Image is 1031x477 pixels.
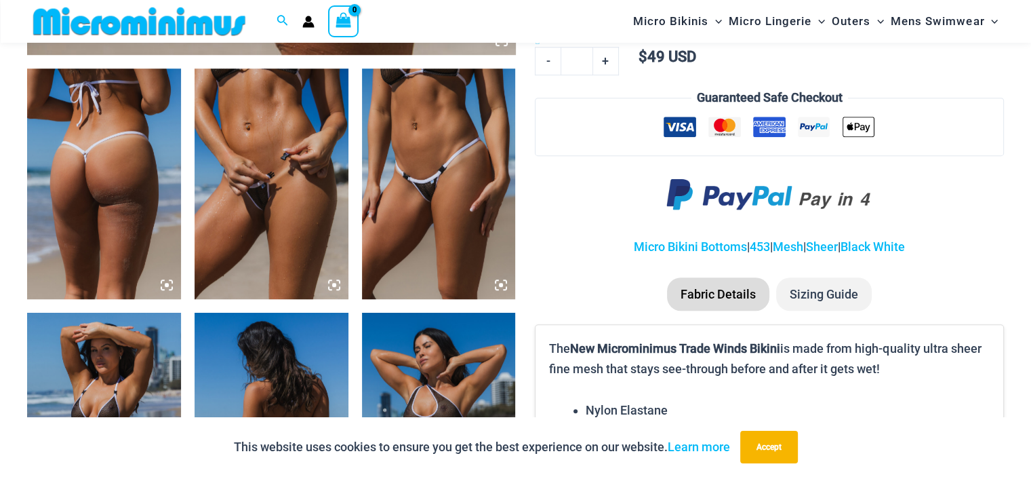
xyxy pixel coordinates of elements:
[628,2,1004,41] nav: Site Navigation
[639,48,647,65] span: $
[302,16,315,28] a: Account icon link
[27,69,181,299] img: Tradewinds Ink and Ivory 317 Tri Top 453 Micro
[195,69,348,299] img: Tradewinds Ink and Ivory 317 Tri Top 453 Micro
[841,240,870,254] a: Black
[740,431,798,463] button: Accept
[535,47,561,75] a: -
[561,47,592,75] input: Product quantity
[873,240,905,254] a: White
[630,4,725,39] a: Micro BikinisMenu ToggleMenu Toggle
[234,437,730,457] p: This website uses cookies to ensure you get the best experience on our website.
[708,4,722,39] span: Menu Toggle
[570,341,780,356] b: New Microminimus Trade Winds Bikini
[891,4,984,39] span: Mens Swimwear
[750,240,770,254] a: 453
[634,240,747,254] a: Micro Bikini Bottoms
[776,278,872,311] li: Sizing Guide
[277,13,289,30] a: Search icon link
[828,4,887,39] a: OutersMenu ToggleMenu Toggle
[870,4,884,39] span: Menu Toggle
[729,4,811,39] span: Micro Lingerie
[362,69,516,299] img: Tradewinds Ink and Ivory 317 Tri Top 453 Micro
[887,4,1001,39] a: Mens SwimwearMenu ToggleMenu Toggle
[691,88,848,108] legend: Guaranteed Safe Checkout
[806,240,838,254] a: Sheer
[639,48,696,65] bdi: 49 USD
[593,47,619,75] a: +
[586,400,990,421] li: Nylon Elastane
[328,5,359,37] a: View Shopping Cart, empty
[667,278,769,311] li: Fabric Details
[549,339,990,379] p: The is made from high-quality ultra sheer fine mesh that stays see-through before and after it ge...
[984,4,998,39] span: Menu Toggle
[725,4,828,39] a: Micro LingerieMenu ToggleMenu Toggle
[832,4,870,39] span: Outers
[773,240,803,254] a: Mesh
[535,237,1004,257] p: | | | |
[668,440,730,454] a: Learn more
[28,6,251,37] img: MM SHOP LOGO FLAT
[633,4,708,39] span: Micro Bikinis
[811,4,825,39] span: Menu Toggle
